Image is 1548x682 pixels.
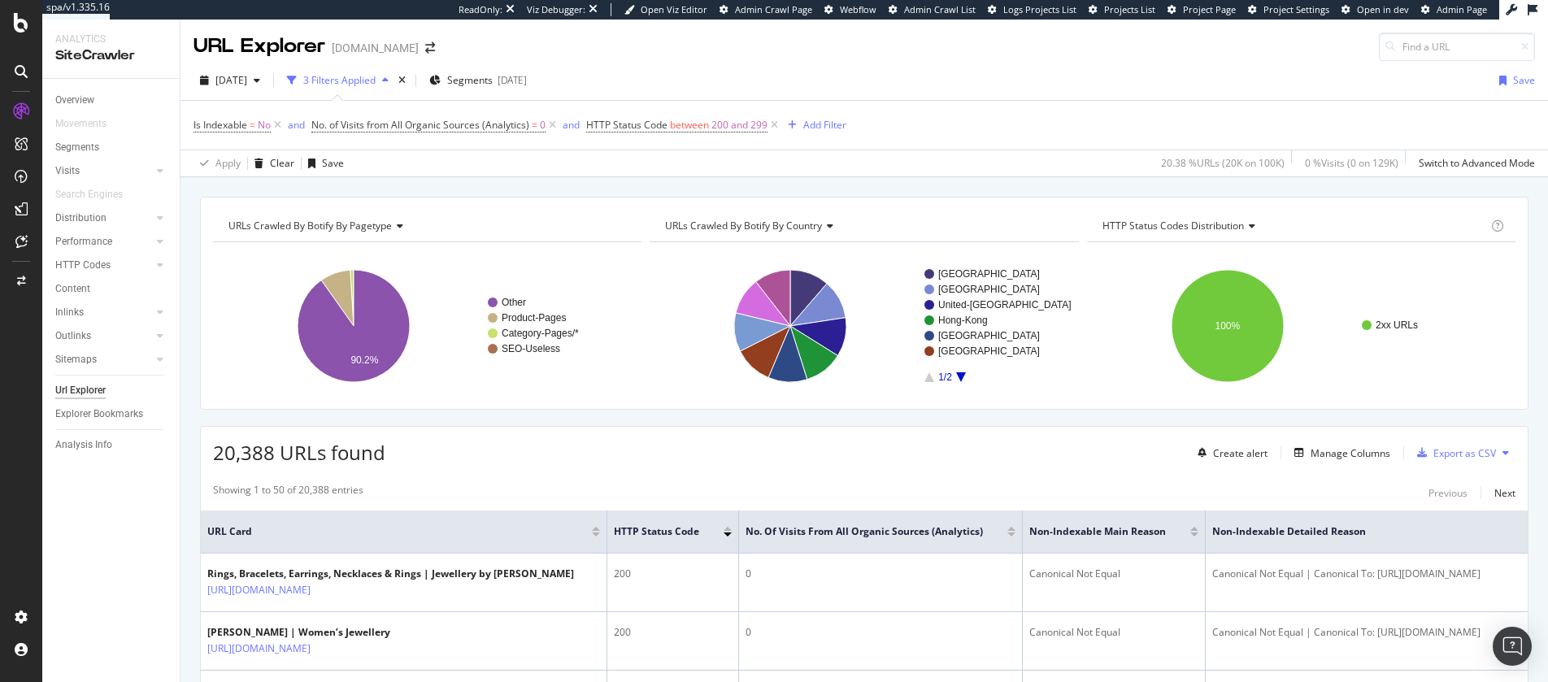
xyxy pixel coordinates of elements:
span: Logs Projects List [1003,3,1076,15]
button: Add Filter [781,115,846,135]
a: Url Explorer [55,382,168,399]
button: and [288,117,305,132]
text: 100% [1215,320,1240,332]
div: 20.38 % URLs ( 20K on 100K ) [1161,156,1285,170]
button: and [563,117,580,132]
div: Next [1494,486,1515,500]
a: [URL][DOMAIN_NAME] [207,582,311,598]
button: Save [1493,67,1535,93]
svg: A chart. [213,255,641,397]
span: No. of Visits from All Organic Sources (Analytics) [311,118,529,132]
div: Apply [215,156,241,170]
svg: A chart. [1087,255,1515,397]
a: Admin Crawl List [889,3,976,16]
div: Viz Debugger: [527,3,585,16]
text: Product-Pages [502,312,566,324]
div: 0 [746,625,1015,640]
a: Segments [55,139,168,156]
div: Add Filter [803,118,846,132]
div: Outlinks [55,328,91,345]
text: 2xx URLs [1376,319,1418,331]
a: Movements [55,115,123,132]
div: Canonical Not Equal [1029,567,1198,581]
a: Open Viz Editor [624,3,707,16]
div: ReadOnly: [459,3,502,16]
svg: A chart. [650,255,1078,397]
a: Outlinks [55,328,152,345]
a: Project Page [1168,3,1236,16]
text: [GEOGRAPHIC_DATA] [938,330,1040,341]
div: Visits [55,163,80,180]
a: Search Engines [55,186,139,203]
div: Canonical Not Equal [1029,625,1198,640]
div: Manage Columns [1311,446,1390,460]
div: Analytics [55,33,167,46]
a: Webflow [824,3,876,16]
span: No [258,114,271,137]
div: Search Engines [55,186,123,203]
span: = [250,118,255,132]
div: [PERSON_NAME] | Women’s Jewellery [207,625,390,640]
span: Admin Crawl List [904,3,976,15]
span: No. of Visits from All Organic Sources (Analytics) [746,524,983,539]
div: and [563,118,580,132]
span: Non-Indexable Detailed Reason [1212,524,1524,539]
a: Project Settings [1248,3,1329,16]
div: Export as CSV [1433,446,1496,460]
span: Open Viz Editor [641,3,707,15]
text: United-[GEOGRAPHIC_DATA] [938,299,1072,311]
button: Apply [193,150,241,176]
div: 0 [746,567,1015,581]
div: 200 [614,567,732,581]
div: URL Explorer [193,33,325,60]
text: 1/2 [938,371,952,383]
span: HTTP Status Codes Distribution [1102,219,1244,232]
button: Next [1494,483,1515,502]
a: Admin Page [1421,3,1487,16]
span: URLs Crawled By Botify By pagetype [228,219,392,232]
span: Segments [447,73,493,87]
div: Analysis Info [55,437,112,454]
div: times [395,72,409,89]
a: Admin Crawl Page [720,3,812,16]
div: Movements [55,115,107,132]
text: 90.2% [350,354,378,366]
button: Switch to Advanced Mode [1412,150,1535,176]
span: Non-Indexable Main Reason [1029,524,1166,539]
a: Performance [55,233,152,250]
div: Distribution [55,210,107,227]
button: 3 Filters Applied [280,67,395,93]
span: URL Card [207,524,588,539]
span: 20,388 URLs found [213,439,385,466]
span: URLs Crawled By Botify By country [665,219,822,232]
div: [DATE] [498,73,527,87]
div: 0 % Visits ( 0 on 129K ) [1305,156,1398,170]
span: HTTP Status Code [586,118,667,132]
div: Save [1513,73,1535,87]
span: Admin Page [1437,3,1487,15]
a: Open in dev [1341,3,1409,16]
text: Hong-Kong [938,315,988,326]
span: Webflow [840,3,876,15]
span: = [532,118,537,132]
div: Explorer Bookmarks [55,406,143,423]
span: Project Settings [1263,3,1329,15]
div: 200 [614,625,732,640]
span: Project Page [1183,3,1236,15]
button: Manage Columns [1288,443,1390,463]
h4: HTTP Status Codes Distribution [1099,213,1488,239]
a: Content [55,280,168,298]
div: Switch to Advanced Mode [1419,156,1535,170]
div: Sitemaps [55,351,97,368]
a: Logs Projects List [988,3,1076,16]
a: Distribution [55,210,152,227]
span: Admin Crawl Page [735,3,812,15]
div: Rings, Bracelets, Earrings, Necklaces & Rings | Jewellery by [PERSON_NAME] [207,567,574,581]
text: [GEOGRAPHIC_DATA] [938,284,1040,295]
button: Create alert [1191,440,1268,466]
a: Overview [55,92,168,109]
input: Find a URL [1379,33,1535,61]
span: 2025 Aug. 6th [215,73,247,87]
div: Showing 1 to 50 of 20,388 entries [213,483,363,502]
text: Category-Pages/* [502,328,579,339]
